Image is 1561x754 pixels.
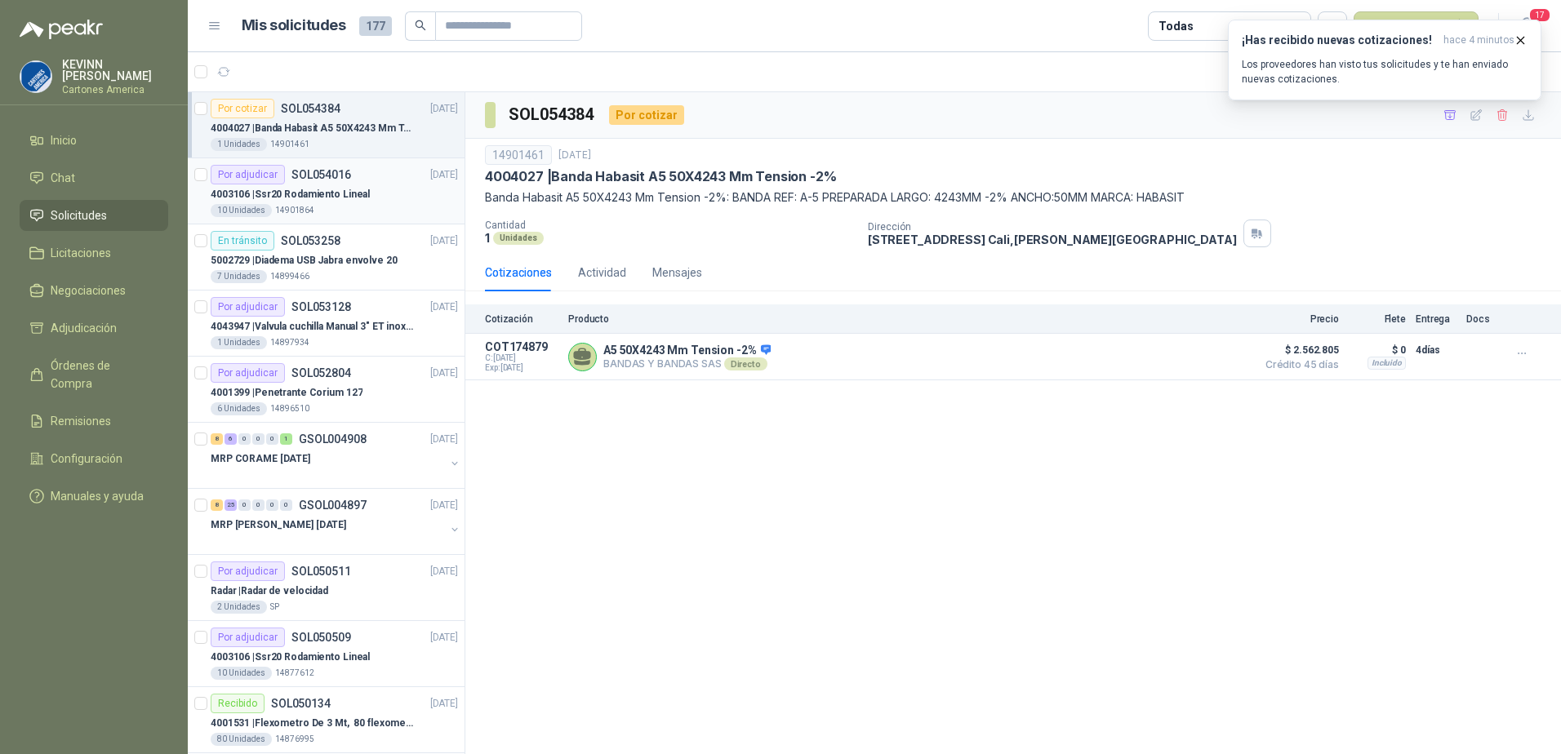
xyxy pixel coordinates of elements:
span: Adjudicación [51,319,117,337]
p: 14897934 [270,336,309,349]
p: [DATE] [558,148,591,163]
span: Solicitudes [51,206,107,224]
p: 4 días [1416,340,1456,360]
span: Configuración [51,450,122,468]
img: Logo peakr [20,20,103,39]
div: Por adjudicar [211,363,285,383]
div: Mensajes [652,264,702,282]
p: Radar | Radar de velocidad [211,583,328,599]
p: Docs [1466,313,1499,325]
p: SOL050509 [291,632,351,643]
h3: ¡Has recibido nuevas cotizaciones! [1242,33,1437,47]
span: Licitaciones [51,244,111,262]
p: Precio [1257,313,1339,325]
div: 14901461 [485,145,552,165]
p: [DATE] [430,630,458,645]
h1: Mis solicitudes [242,14,346,38]
p: 4043947 | Valvula cuchilla Manual 3" ET inox T/LUG [211,319,414,335]
p: MRP [PERSON_NAME] [DATE] [211,517,346,533]
p: A5 50X4243 Mm Tension -2% [603,344,771,358]
p: [DATE] [430,432,458,447]
a: Negociaciones [20,275,168,306]
span: hace 4 minutos [1443,33,1514,47]
a: Por adjudicarSOL054016[DATE] 4003106 |Ssr20 Rodamiento Lineal10 Unidades14901864 [188,158,465,224]
button: Nueva solicitud [1354,11,1479,41]
div: 25 [225,499,237,511]
div: Recibido [211,694,265,713]
p: 1 [485,231,490,245]
p: [DATE] [430,696,458,712]
a: Licitaciones [20,237,168,268]
p: Cartones America [62,85,168,95]
p: [DATE] [430,498,458,513]
div: 0 [252,499,265,511]
p: Producto [568,313,1247,325]
span: Manuales y ayuda [51,487,144,505]
span: Inicio [51,131,77,149]
a: Por cotizarSOL054384[DATE] 4004027 |Banda Habasit A5 50X4243 Mm Tension -2%1 Unidades14901461 [188,92,465,158]
a: Por adjudicarSOL053128[DATE] 4043947 |Valvula cuchilla Manual 3" ET inox T/LUG1 Unidades14897934 [188,291,465,357]
p: GSOL004908 [299,433,367,445]
p: [DATE] [430,299,458,315]
p: [DATE] [430,101,458,117]
div: Todas [1159,17,1193,35]
div: 1 Unidades [211,138,267,151]
span: Exp: [DATE] [485,363,558,373]
img: Company Logo [20,61,51,92]
p: GSOL004897 [299,499,367,511]
div: 0 [238,499,251,511]
span: 177 [359,16,392,36]
p: 4004027 | Banda Habasit A5 50X4243 Mm Tension -2% [485,168,836,185]
span: C: [DATE] [485,353,558,363]
div: Por cotizar [609,105,684,125]
span: Órdenes de Compra [51,357,153,393]
div: Actividad [578,264,626,282]
p: 14901461 [270,138,309,151]
div: Unidades [493,232,544,245]
div: Directo [724,357,767,370]
div: En tránsito [211,231,274,251]
p: MRP CORAME [DATE] [211,451,310,467]
a: Órdenes de Compra [20,350,168,399]
p: Dirección [868,221,1237,233]
a: Inicio [20,125,168,156]
a: 8 25 0 0 0 0 GSOL004897[DATE] MRP [PERSON_NAME] [DATE] [211,495,461,548]
p: 14901864 [275,204,314,217]
div: 0 [252,433,265,445]
div: Por adjudicar [211,165,285,184]
p: SOL052804 [291,367,351,379]
p: $ 0 [1349,340,1406,360]
p: 4001399 | Penetrante Corium 127 [211,385,362,401]
p: Banda Habasit A5 50X4243 Mm Tension -2%: BANDA REF: A-5 PREPARADA LARGO: 4243MM -2% ANCHO:50MM MA... [485,188,1541,206]
a: Por adjudicarSOL050509[DATE] 4003106 |Ssr20 Rodamiento Lineal10 Unidades14877612 [188,621,465,687]
span: $ 2.562.805 [1257,340,1339,360]
p: KEVINN [PERSON_NAME] [62,59,168,82]
div: 10 Unidades [211,667,272,680]
p: SOL054384 [281,103,340,114]
div: 2 Unidades [211,601,267,614]
a: 8 6 0 0 0 1 GSOL004908[DATE] MRP CORAME [DATE] [211,429,461,481]
p: [DATE] [430,564,458,579]
p: 5002729 | Diadema USB Jabra envolve 20 [211,253,398,268]
a: Chat [20,162,168,193]
p: Los proveedores han visto tus solicitudes y te han enviado nuevas cotizaciones. [1242,57,1528,86]
a: Manuales y ayuda [20,481,168,512]
p: SOL050511 [291,565,351,577]
span: Crédito 45 días [1257,360,1339,370]
div: Por cotizar [211,99,274,118]
div: 6 [225,433,237,445]
p: [STREET_ADDRESS] Cali , [PERSON_NAME][GEOGRAPHIC_DATA] [868,233,1237,246]
div: 0 [266,433,278,445]
div: 7 Unidades [211,270,267,283]
div: 6 Unidades [211,402,267,415]
button: 17 [1512,11,1541,41]
div: 0 [266,499,278,511]
a: Solicitudes [20,200,168,231]
p: 14876995 [275,733,314,746]
p: 4001531 | Flexometro De 3 Mt, 80 flexometros de 3 m Marca Tajima [211,716,414,731]
p: SOL050134 [271,698,331,709]
span: 17 [1528,7,1551,23]
a: Adjudicación [20,313,168,344]
a: Por adjudicarSOL050511[DATE] Radar |Radar de velocidad2 UnidadesSP [188,555,465,621]
div: 10 Unidades [211,204,272,217]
